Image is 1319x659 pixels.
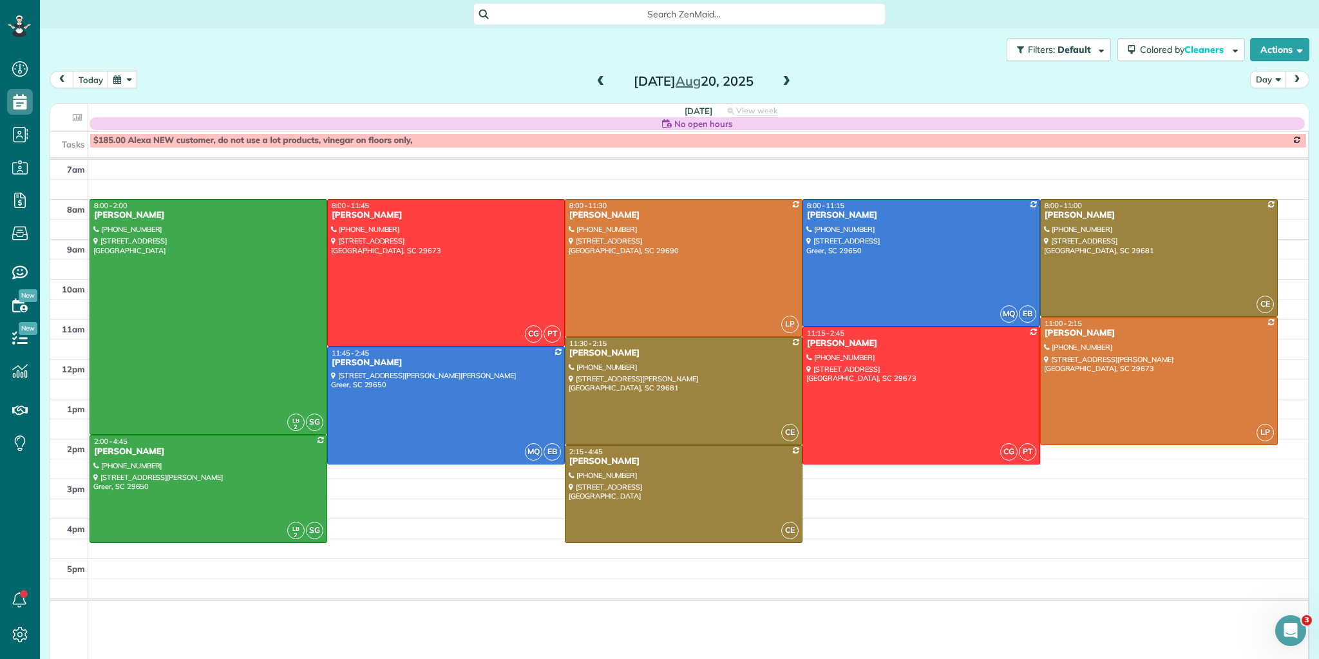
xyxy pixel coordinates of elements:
[544,443,561,461] span: EB
[1302,615,1312,626] span: 3
[1044,328,1274,339] div: [PERSON_NAME]
[1019,443,1036,461] span: PT
[93,135,413,146] span: $185.00 Alexa NEW customer, do not use a lot products, vinegar on floors only,
[1285,71,1309,88] button: next
[67,484,85,494] span: 3pm
[332,201,369,210] span: 8:00 - 11:45
[1250,38,1309,61] button: Actions
[331,358,561,368] div: [PERSON_NAME]
[544,325,561,343] span: PT
[1140,44,1228,55] span: Colored by
[332,349,369,358] span: 11:45 - 2:45
[674,117,732,130] span: No open hours
[569,447,603,456] span: 2:15 - 4:45
[807,201,844,210] span: 8:00 - 11:15
[781,424,799,441] span: CE
[1044,210,1274,221] div: [PERSON_NAME]
[288,421,304,434] small: 2
[736,106,777,116] span: View week
[306,522,323,539] span: SG
[67,524,85,534] span: 4pm
[569,456,799,467] div: [PERSON_NAME]
[1028,44,1055,55] span: Filters:
[62,324,85,334] span: 11am
[67,444,85,454] span: 2pm
[50,71,74,88] button: prev
[288,530,304,542] small: 2
[331,210,561,221] div: [PERSON_NAME]
[93,210,323,221] div: [PERSON_NAME]
[67,164,85,175] span: 7am
[1045,319,1082,328] span: 11:00 - 2:15
[1117,38,1245,61] button: Colored byCleaners
[676,73,701,89] span: Aug
[1000,443,1018,461] span: CG
[1007,38,1111,61] button: Filters: Default
[569,348,799,359] div: [PERSON_NAME]
[806,338,1036,349] div: [PERSON_NAME]
[292,525,299,532] span: LB
[306,414,323,431] span: SG
[613,74,774,88] h2: [DATE] 20, 2025
[94,201,128,210] span: 8:00 - 2:00
[525,325,542,343] span: CG
[67,404,85,414] span: 1pm
[781,316,799,333] span: LP
[1184,44,1226,55] span: Cleaners
[525,443,542,461] span: MQ
[1019,305,1036,323] span: EB
[292,417,299,424] span: LB
[19,289,37,302] span: New
[62,364,85,374] span: 12pm
[93,446,323,457] div: [PERSON_NAME]
[1257,296,1274,313] span: CE
[685,106,712,116] span: [DATE]
[1045,201,1082,210] span: 8:00 - 11:00
[781,522,799,539] span: CE
[806,210,1036,221] div: [PERSON_NAME]
[1275,615,1306,646] iframe: Intercom live chat
[1000,38,1111,61] a: Filters: Default
[1000,305,1018,323] span: MQ
[1250,71,1286,88] button: Day
[67,204,85,215] span: 8am
[62,284,85,294] span: 10am
[569,201,607,210] span: 8:00 - 11:30
[67,244,85,254] span: 9am
[94,437,128,446] span: 2:00 - 4:45
[1257,424,1274,441] span: LP
[807,329,844,338] span: 11:15 - 2:45
[67,564,85,574] span: 5pm
[569,210,799,221] div: [PERSON_NAME]
[73,71,109,88] button: today
[19,322,37,335] span: New
[569,339,607,348] span: 11:30 - 2:15
[1058,44,1092,55] span: Default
